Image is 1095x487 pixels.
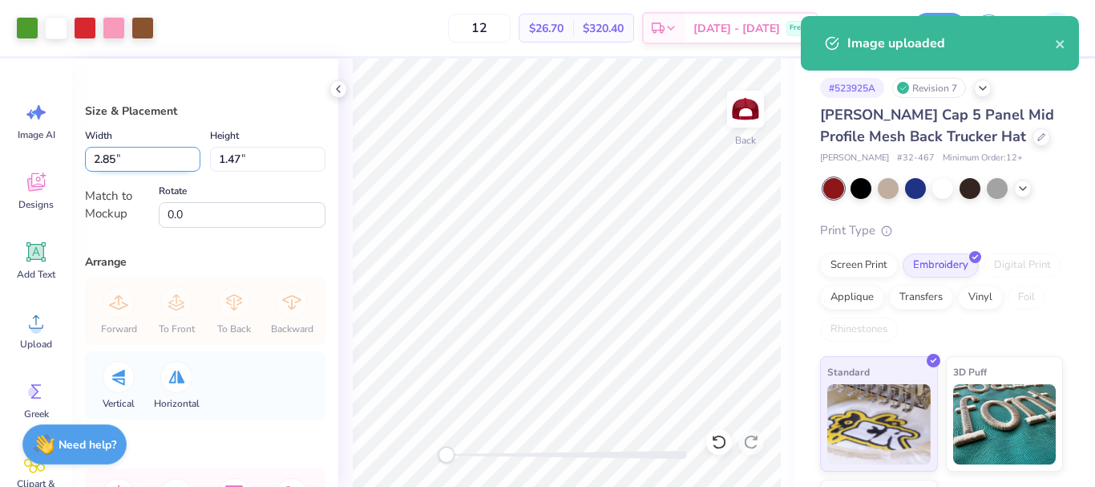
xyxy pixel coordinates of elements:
div: Accessibility label [438,447,455,463]
img: Hughe Josh Cabanete [1040,12,1072,44]
div: Foil [1008,286,1045,310]
input: Untitled Design [826,12,904,44]
input: – – [448,14,511,43]
span: [PERSON_NAME] Cap 5 Panel Mid Profile Mesh Back Trucker Hat [820,105,1054,146]
div: Vinyl [958,286,1003,310]
span: Upload [20,338,52,351]
span: Minimum Order: 12 + [943,152,1023,165]
span: $320.40 [583,20,624,37]
div: Arrange [85,254,325,270]
div: Revision 7 [892,78,966,98]
span: [DATE] - [DATE] [693,20,780,37]
span: Designs [18,198,54,211]
div: Rhinestones [820,318,898,342]
span: 3D Puff [953,363,987,380]
span: Add Text [17,268,55,281]
button: close [1055,34,1066,53]
div: Size & Placement [85,103,325,120]
label: Rotate [159,181,187,201]
span: # 32-467 [897,152,935,165]
div: Screen Print [820,254,898,278]
div: Digital Print [984,254,1061,278]
div: Image uploaded [847,34,1055,53]
div: Transfers [889,286,953,310]
img: 3D Puff [953,384,1057,465]
span: Image AI [18,128,55,141]
span: Horizontal [154,397,200,410]
span: Free [790,22,805,34]
img: Standard [827,384,931,465]
div: Back [735,133,756,148]
div: Print Type [820,221,1063,240]
strong: Need help? [59,437,116,453]
span: Greek [24,408,49,420]
img: Back [729,93,762,125]
a: HJ [1015,12,1079,44]
div: Align [85,445,325,462]
span: Standard [827,363,870,380]
span: [PERSON_NAME] [820,152,889,165]
span: Vertical [103,397,135,410]
div: # 523925A [820,78,884,98]
span: $26.70 [529,20,564,37]
div: Embroidery [903,254,979,278]
label: Width [85,126,112,145]
label: Height [210,126,239,145]
div: Match to Mockup [85,187,149,223]
div: Applique [820,286,884,310]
